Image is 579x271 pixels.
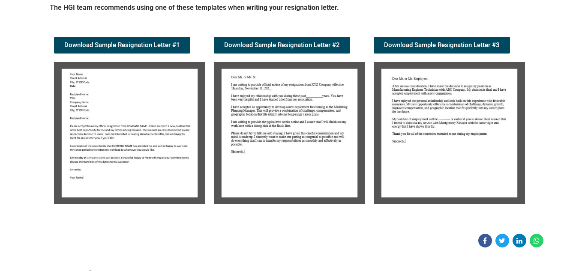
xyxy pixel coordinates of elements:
[50,3,530,15] h5: The HGI team recommends using one of these templates when writing your resignation letter.
[374,37,510,54] a: Download Sample Resignation Letter #3
[54,37,190,54] a: Download Sample Resignation Letter #1
[478,234,492,247] a: Share on Facebook
[513,234,526,247] a: Share on Linkedin
[64,42,180,48] span: Download Sample Resignation Letter #1
[224,42,340,48] span: Download Sample Resignation Letter #2
[530,234,543,247] a: Share on WhatsApp
[495,234,509,247] a: Share on Twitter
[384,42,500,48] span: Download Sample Resignation Letter #3
[214,37,350,54] a: Download Sample Resignation Letter #2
